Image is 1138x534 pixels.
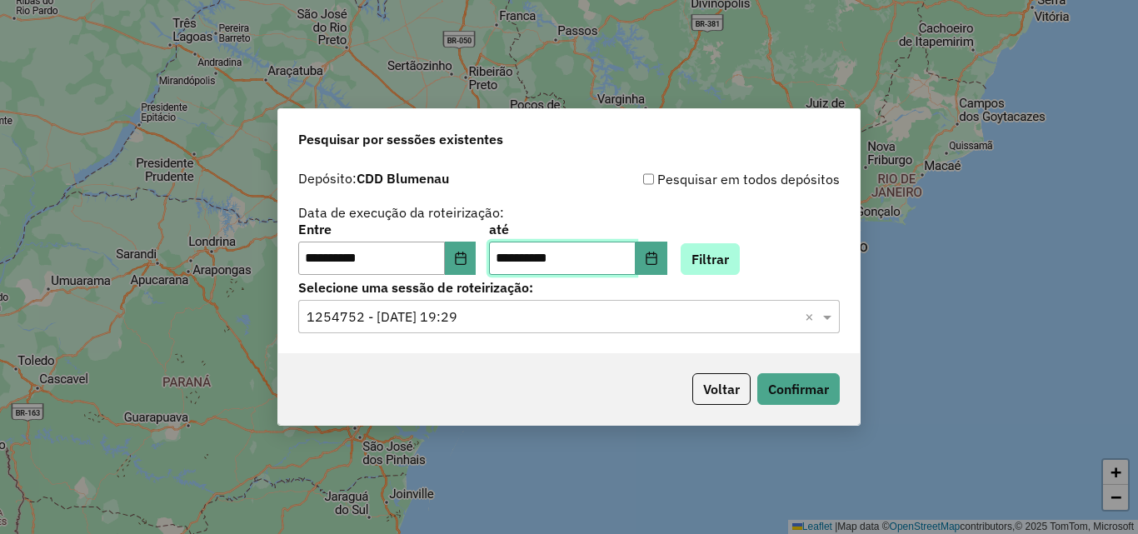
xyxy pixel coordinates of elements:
[298,168,449,188] label: Depósito:
[357,170,449,187] strong: CDD Blumenau
[757,373,840,405] button: Confirmar
[636,242,667,275] button: Choose Date
[298,129,503,149] span: Pesquisar por sessões existentes
[489,219,666,239] label: até
[445,242,477,275] button: Choose Date
[805,307,819,327] span: Clear all
[569,169,840,189] div: Pesquisar em todos depósitos
[298,202,504,222] label: Data de execução da roteirização:
[692,373,751,405] button: Voltar
[298,219,476,239] label: Entre
[681,243,740,275] button: Filtrar
[298,277,840,297] label: Selecione uma sessão de roteirização:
